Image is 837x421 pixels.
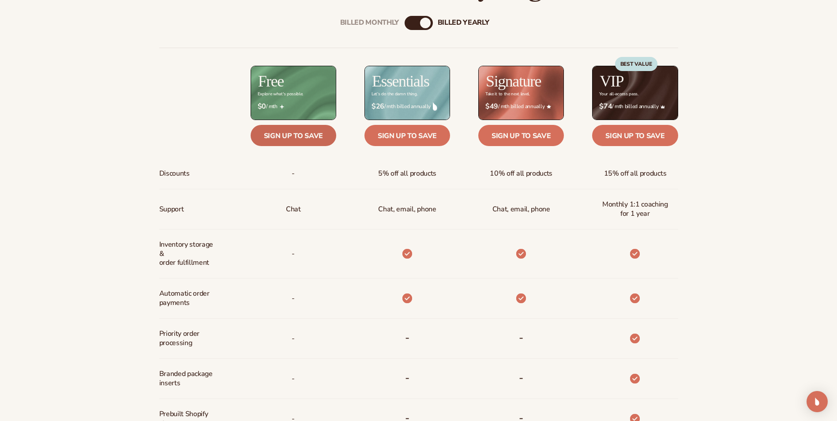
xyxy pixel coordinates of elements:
span: / mth billed annually [485,102,557,111]
span: / mth [258,102,329,111]
a: Sign up to save [251,125,336,146]
div: Let’s do the damn thing. [372,92,417,97]
p: Chat, email, phone [378,201,436,218]
strong: $49 [485,102,498,111]
img: Star_6.png [547,105,551,109]
b: - [519,371,523,385]
span: / mth billed annually [599,102,671,111]
h2: Signature [486,73,541,89]
span: - [292,331,295,347]
span: 10% off all products [490,165,552,182]
b: - [519,331,523,345]
span: - [292,165,295,182]
img: Crown_2d87c031-1b5a-4345-8312-a4356ddcde98.png [661,105,665,109]
b: - [405,371,409,385]
a: Sign up to save [364,125,450,146]
div: billed Yearly [438,19,489,27]
h2: Free [258,73,284,89]
strong: $26 [372,102,384,111]
a: Sign up to save [478,125,564,146]
p: - [292,246,295,262]
span: Branded package inserts [159,366,218,391]
span: - [292,290,295,307]
span: Support [159,201,184,218]
img: Essentials_BG_9050f826-5aa9-47d9-a362-757b82c62641.jpg [365,66,450,120]
strong: $74 [599,102,612,111]
a: Sign up to save [592,125,678,146]
span: Monthly 1:1 coaching for 1 year [599,196,671,222]
div: BEST VALUE [615,57,657,71]
img: free_bg.png [251,66,336,120]
span: Inventory storage & order fulfillment [159,237,218,271]
img: Free_Icon_bb6e7c7e-73f8-44bd-8ed0-223ea0fc522e.png [280,105,284,109]
img: drop.png [433,102,437,110]
span: Chat, email, phone [492,201,550,218]
span: Automatic order payments [159,286,218,311]
div: Explore what's possible. [258,92,303,97]
h2: Essentials [372,73,429,89]
b: - [405,331,409,345]
span: - [292,371,295,387]
strong: $0 [258,102,266,111]
span: 15% off all products [604,165,667,182]
span: Priority order processing [159,326,218,351]
div: Take it to the next level. [485,92,530,97]
div: Open Intercom Messenger [807,391,828,412]
div: Your all-access pass. [599,92,638,97]
img: Signature_BG_eeb718c8-65ac-49e3-a4e5-327c6aa73146.jpg [479,66,563,120]
h2: VIP [600,73,623,89]
div: Billed Monthly [340,19,399,27]
span: / mth billed annually [372,102,443,111]
img: VIP_BG_199964bd-3653-43bc-8a67-789d2d7717b9.jpg [593,66,677,120]
span: Discounts [159,165,190,182]
span: 5% off all products [378,165,436,182]
p: Chat [286,201,301,218]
